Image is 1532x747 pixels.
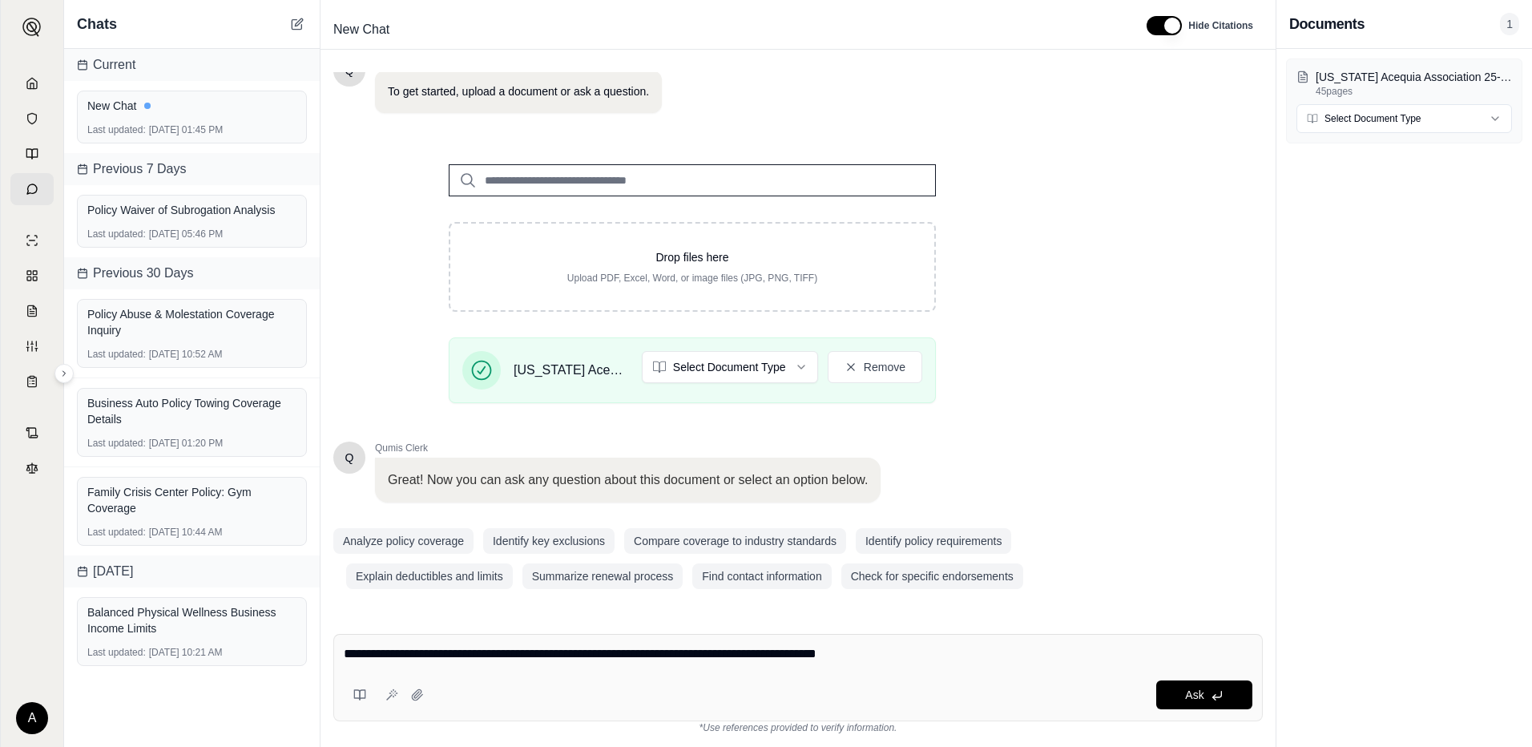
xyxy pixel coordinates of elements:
[87,646,296,659] div: [DATE] 10:21 AM
[522,563,683,589] button: Summarize renewal process
[87,306,296,338] div: Policy Abuse & Molestation Coverage Inquiry
[54,364,74,383] button: Expand sidebar
[64,555,320,588] div: [DATE]
[87,348,296,361] div: [DATE] 10:52 AM
[10,103,54,135] a: Documents Vault
[476,249,909,265] p: Drop files here
[87,526,296,539] div: [DATE] 10:44 AM
[10,295,54,327] a: Claim Coverage
[87,228,296,240] div: [DATE] 05:46 PM
[16,702,48,734] div: A
[87,395,296,427] div: Business Auto Policy Towing Coverage Details
[1156,680,1252,709] button: Ask
[16,11,48,43] button: Expand sidebar
[10,260,54,292] a: Policy Comparisons
[87,228,146,240] span: Last updated:
[388,83,649,100] p: To get started, upload a document or ask a question.
[624,528,846,554] button: Compare coverage to industry standards
[388,470,868,490] p: Great! Now you can ask any question about this document or select an option below.
[1316,85,1512,98] p: 45 pages
[346,563,513,589] button: Explain deductibles and limits
[856,528,1011,554] button: Identify policy requirements
[10,365,54,398] a: Coverage Table
[1188,19,1253,32] span: Hide Citations
[10,417,54,449] a: Contract Analysis
[10,330,54,362] a: Custom Report
[87,437,146,450] span: Last updated:
[483,528,615,554] button: Identify key exclusions
[828,351,922,383] button: Remove
[1500,13,1519,35] span: 1
[10,138,54,170] a: Prompt Library
[288,14,307,34] button: New Chat
[87,604,296,636] div: Balanced Physical Wellness Business Income Limits
[10,224,54,256] a: Single Policy
[333,528,474,554] button: Analyze policy coverage
[64,257,320,289] div: Previous 30 Days
[10,173,54,205] a: Chat
[22,18,42,37] img: Expand sidebar
[64,153,320,185] div: Previous 7 Days
[10,452,54,484] a: Legal Search Engine
[327,17,396,42] span: New Chat
[64,49,320,81] div: Current
[87,484,296,516] div: Family Crisis Center Policy: Gym Coverage
[87,98,296,114] div: New Chat
[87,123,296,136] div: [DATE] 01:45 PM
[1289,13,1365,35] h3: Documents
[87,646,146,659] span: Last updated:
[87,348,146,361] span: Last updated:
[1296,69,1512,98] button: [US_STATE] Acequia Association 25-26 MGMT Policy #PHSD1813455.pdf45pages
[333,721,1263,734] div: *Use references provided to verify information.
[514,361,629,380] span: [US_STATE] Acequia Association 25-26 MGMT Policy #PHSD1813455.pdf
[87,526,146,539] span: Last updated:
[10,67,54,99] a: Home
[375,442,881,454] span: Qumis Clerk
[841,563,1023,589] button: Check for specific endorsements
[1316,69,1512,85] p: New Mexico Acequia Association 25-26 MGMT Policy #PHSD1813455.pdf
[476,272,909,285] p: Upload PDF, Excel, Word, or image files (JPG, PNG, TIFF)
[87,123,146,136] span: Last updated:
[77,13,117,35] span: Chats
[692,563,831,589] button: Find contact information
[327,17,1127,42] div: Edit Title
[345,450,354,466] span: Hello
[87,437,296,450] div: [DATE] 01:20 PM
[1185,688,1203,701] span: Ask
[87,202,296,218] div: Policy Waiver of Subrogation Analysis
